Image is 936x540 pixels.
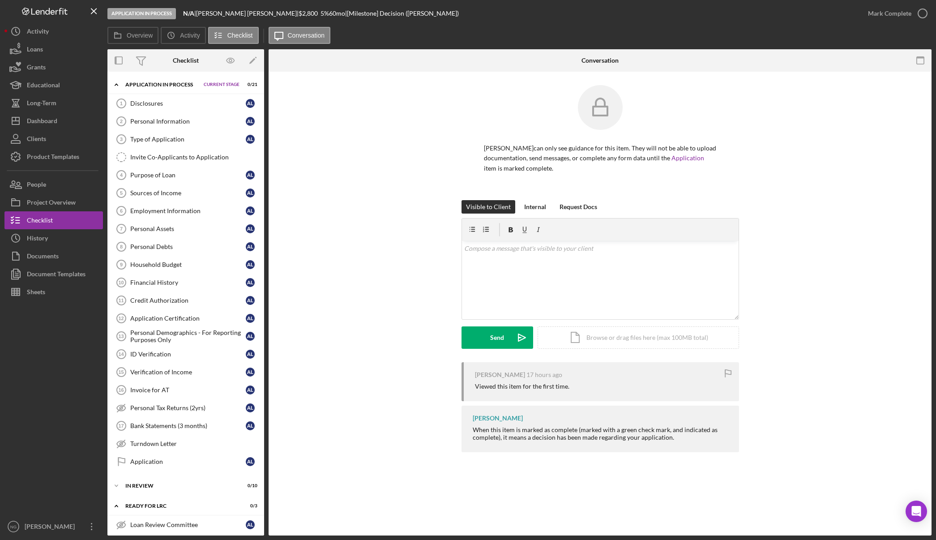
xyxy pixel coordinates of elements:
[241,483,257,489] div: 0 / 10
[112,202,260,220] a: 6Employment InformationAL
[246,314,255,323] div: A L
[288,32,325,39] label: Conversation
[27,193,76,214] div: Project Overview
[112,327,260,345] a: 13Personal Demographics - For Reporting Purposes OnlyAL
[246,520,255,529] div: A L
[299,9,318,17] span: $2,800
[473,415,523,422] div: [PERSON_NAME]
[118,316,124,321] tspan: 12
[130,154,259,161] div: Invite Co-Applicants to Application
[490,326,504,349] div: Send
[329,10,345,17] div: 60 mo
[120,137,123,142] tspan: 3
[27,247,59,267] div: Documents
[475,371,525,378] div: [PERSON_NAME]
[246,421,255,430] div: A L
[246,206,255,215] div: A L
[4,247,103,265] button: Documents
[269,27,331,44] button: Conversation
[4,22,103,40] button: Activity
[112,274,260,291] a: 10Financial HistoryAL
[120,190,123,196] tspan: 5
[246,171,255,180] div: A L
[130,136,246,143] div: Type of Application
[520,200,551,214] button: Internal
[4,130,103,148] button: Clients
[120,226,123,231] tspan: 7
[196,10,299,17] div: [PERSON_NAME] [PERSON_NAME] |
[130,351,246,358] div: ID Verification
[118,280,124,285] tspan: 10
[868,4,911,22] div: Mark Complete
[125,503,235,509] div: Ready for LRC
[107,8,176,19] div: Application In Process
[112,363,260,381] a: 15Verification of IncomeAL
[27,112,57,132] div: Dashboard
[27,283,45,303] div: Sheets
[130,386,246,394] div: Invoice for AT
[524,200,546,214] div: Internal
[671,154,704,162] a: Application
[27,265,85,285] div: Document Templates
[130,225,246,232] div: Personal Assets
[555,200,602,214] button: Request Docs
[130,279,246,286] div: Financial History
[4,265,103,283] button: Document Templates
[180,32,200,39] label: Activity
[4,58,103,76] a: Grants
[130,440,259,447] div: Turndown Letter
[906,501,927,522] div: Open Intercom Messenger
[4,193,103,211] button: Project Overview
[581,57,619,64] div: Conversation
[526,371,562,378] time: 2025-09-11 22:13
[112,166,260,184] a: 4Purpose of LoanAL
[246,332,255,341] div: A L
[120,119,123,124] tspan: 2
[130,369,246,376] div: Verification of Income
[4,176,103,193] button: People
[462,200,515,214] button: Visible to Client
[130,207,246,214] div: Employment Information
[246,189,255,197] div: A L
[130,243,246,250] div: Personal Debts
[246,99,255,108] div: A L
[120,101,123,106] tspan: 1
[4,94,103,112] button: Long-Term
[4,76,103,94] button: Educational
[112,238,260,256] a: 8Personal DebtsAL
[241,82,257,87] div: 0 / 21
[118,369,124,375] tspan: 15
[112,112,260,130] a: 2Personal InformationAL
[246,224,255,233] div: A L
[246,278,255,287] div: A L
[246,386,255,394] div: A L
[125,483,235,489] div: In Review
[112,309,260,327] a: 12Application CertificationAL
[27,211,53,231] div: Checklist
[484,143,717,173] p: [PERSON_NAME] can only see guidance for this item. They will not be able to upload documentation,...
[22,518,81,538] div: [PERSON_NAME]
[130,261,246,268] div: Household Budget
[120,262,123,267] tspan: 9
[125,82,199,87] div: Application In Process
[130,404,246,411] div: Personal Tax Returns (2yrs)
[183,10,196,17] div: |
[27,176,46,196] div: People
[130,118,246,125] div: Personal Information
[475,383,569,390] div: Viewed this item for the first time.
[246,368,255,377] div: A L
[246,403,255,412] div: A L
[246,242,255,251] div: A L
[173,57,199,64] div: Checklist
[246,296,255,305] div: A L
[204,82,239,87] span: Current Stage
[473,426,730,441] div: When this item is marked as complete (marked with a green check mark, and indicated as complete),...
[4,40,103,58] button: Loans
[130,329,246,343] div: Personal Demographics - For Reporting Purposes Only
